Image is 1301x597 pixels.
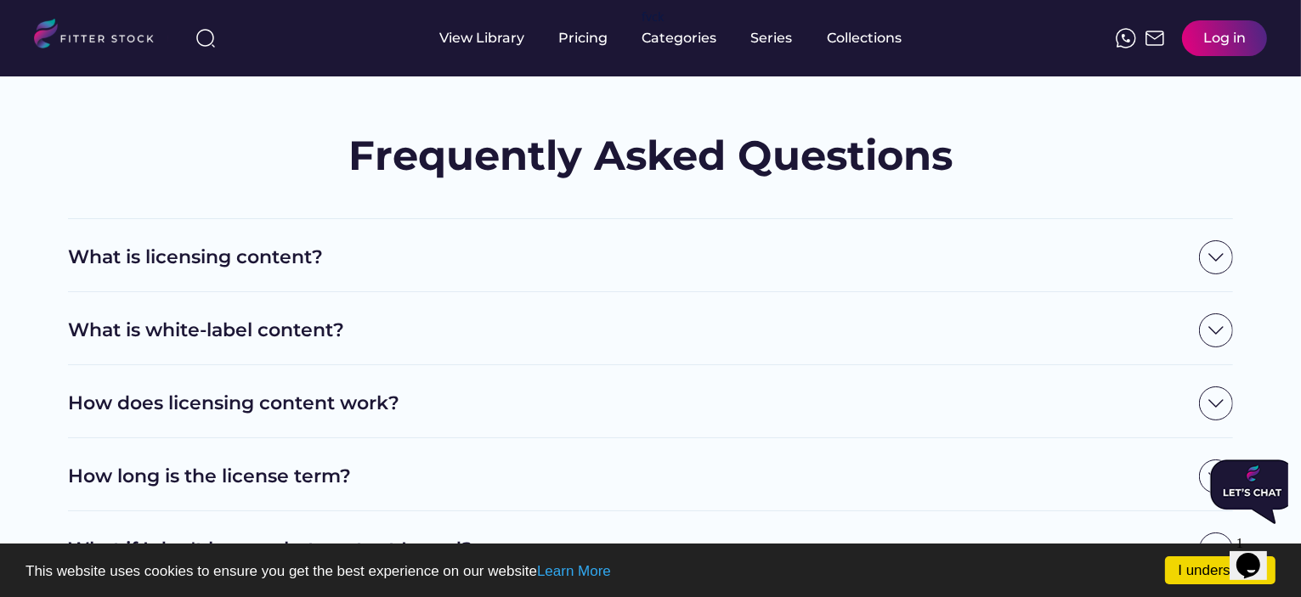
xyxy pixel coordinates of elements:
img: Group%201000002322%20%281%29.svg [1199,532,1233,566]
img: Frame%2051.svg [1145,28,1165,48]
div: Categories [642,29,717,48]
div: View Library [440,29,525,48]
div: Log in [1203,29,1246,48]
img: Group%201000002322%20%281%29.svg [1199,313,1233,347]
a: Learn More [537,563,611,579]
div: Collections [828,29,902,48]
iframe: chat widget [1230,529,1284,580]
h2: How long is the license term? [68,464,1191,490]
div: Series [751,29,794,48]
img: search-normal%203.svg [195,28,216,48]
img: Group%201000002322%20%281%29.svg [1199,386,1233,420]
h1: Frequently Asked Questions [348,127,953,184]
p: This website uses cookies to ensure you get the best experience on our website [25,564,1276,578]
img: Group%201000002322%20%281%29.svg [1199,459,1233,493]
h2: What if I don't know what content I need? [68,537,1191,563]
a: I understand! [1165,556,1276,584]
img: meteor-icons_whatsapp%20%281%29.svg [1116,28,1136,48]
iframe: chat widget [1203,453,1288,531]
div: Pricing [559,29,608,48]
img: Chat attention grabber [7,7,92,71]
h2: What is licensing content? [68,245,1191,271]
img: LOGO.svg [34,19,168,54]
h2: What is white-label content? [68,318,1191,344]
img: Group%201000002322%20%281%29.svg [1199,240,1233,274]
h2: How does licensing content work? [68,391,1191,417]
div: fvck [642,8,665,25]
